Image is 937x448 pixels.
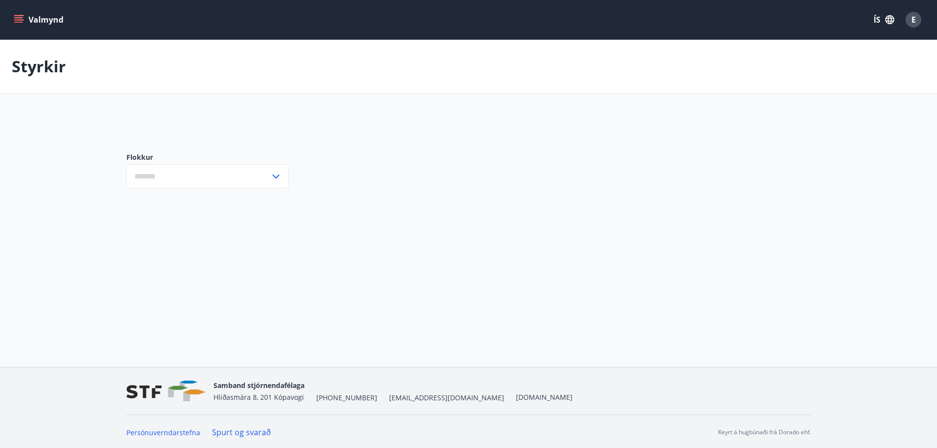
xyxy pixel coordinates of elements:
[389,393,504,403] span: [EMAIL_ADDRESS][DOMAIN_NAME]
[126,428,200,437] a: Persónuverndarstefna
[316,393,377,403] span: [PHONE_NUMBER]
[911,14,916,25] span: E
[213,392,304,402] span: Hlíðasmára 8, 201 Kópavogi
[516,392,573,402] a: [DOMAIN_NAME]
[126,381,206,402] img: vjCaq2fThgY3EUYqSgpjEiBg6WP39ov69hlhuPVN.png
[12,11,67,29] button: menu
[718,428,811,437] p: Keyrt á hugbúnaði frá Dorado ehf.
[12,56,66,77] p: Styrkir
[902,8,925,31] button: E
[213,381,304,390] span: Samband stjórnendafélaga
[212,427,271,438] a: Spurt og svarað
[868,11,900,29] button: ÍS
[126,152,289,162] label: Flokkur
